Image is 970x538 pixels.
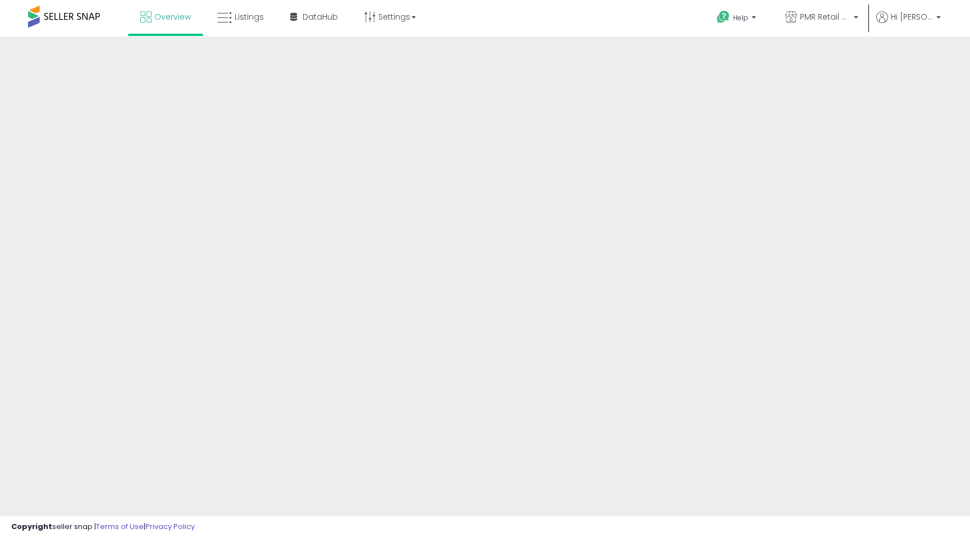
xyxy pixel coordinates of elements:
span: Hi [PERSON_NAME] [891,11,933,22]
span: Help [733,13,748,22]
i: Get Help [716,10,730,24]
span: PMR Retail USA LLC [800,11,850,22]
span: Overview [154,11,191,22]
a: Hi [PERSON_NAME] [876,11,941,37]
span: DataHub [303,11,338,22]
a: Help [708,2,767,37]
span: Listings [235,11,264,22]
